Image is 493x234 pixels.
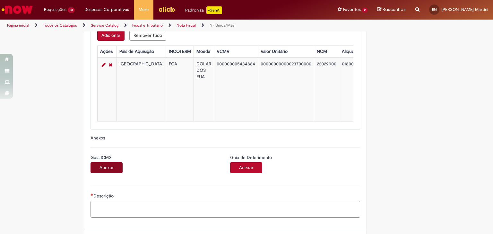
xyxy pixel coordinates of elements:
[339,58,366,121] td: 01800
[362,7,368,13] span: 2
[166,46,194,57] th: INCOTERM
[107,61,114,69] a: Remover linha 1
[258,46,314,57] th: Valor Unitário
[100,61,107,69] a: Editar Linha 1
[91,201,360,218] textarea: Descrição
[97,30,125,41] button: Add a row for Itens da DI
[68,7,75,13] span: 33
[91,162,123,173] button: Anexar
[339,46,366,57] th: Alíquota I.I.
[314,58,339,121] td: 22029900
[5,20,324,31] ul: Trilhas de página
[97,46,117,57] th: Ações
[1,3,34,16] img: ServiceNow
[343,6,361,13] span: Favoritos
[185,6,222,14] div: Padroniza
[117,46,166,57] th: País de Aquisição
[383,6,406,13] span: Rascunhos
[44,6,66,13] span: Requisições
[166,58,194,121] td: FCA
[117,58,166,121] td: [GEOGRAPHIC_DATA]
[93,193,115,199] span: Descrição
[210,23,235,28] a: NF Única/Mãe
[7,23,29,28] a: Página inicial
[377,7,406,13] a: Rascunhos
[194,46,214,57] th: Moeda
[84,6,129,13] span: Despesas Corporativas
[91,23,118,28] a: Service Catalog
[441,7,488,12] span: [PERSON_NAME] Martini
[432,7,437,12] span: BM
[91,135,105,141] label: Anexos
[91,193,93,196] span: Necessários
[230,155,273,160] span: Guia de Deferimento
[258,58,314,121] td: 00000000000023700000
[132,23,163,28] a: Fiscal e Tributário
[43,23,77,28] a: Todos os Catálogos
[194,58,214,121] td: DOLAR DOS EUA
[177,23,196,28] a: Nota Fiscal
[214,46,258,57] th: VCMV
[139,6,149,13] span: More
[129,30,166,41] button: Remove all rows for Itens da DI
[158,4,176,14] img: click_logo_yellow_360x200.png
[314,46,339,57] th: NCM
[91,155,113,160] span: Guia ICMS
[230,162,262,173] button: Anexar
[214,58,258,121] td: 000000005434884
[206,6,222,14] p: +GenAi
